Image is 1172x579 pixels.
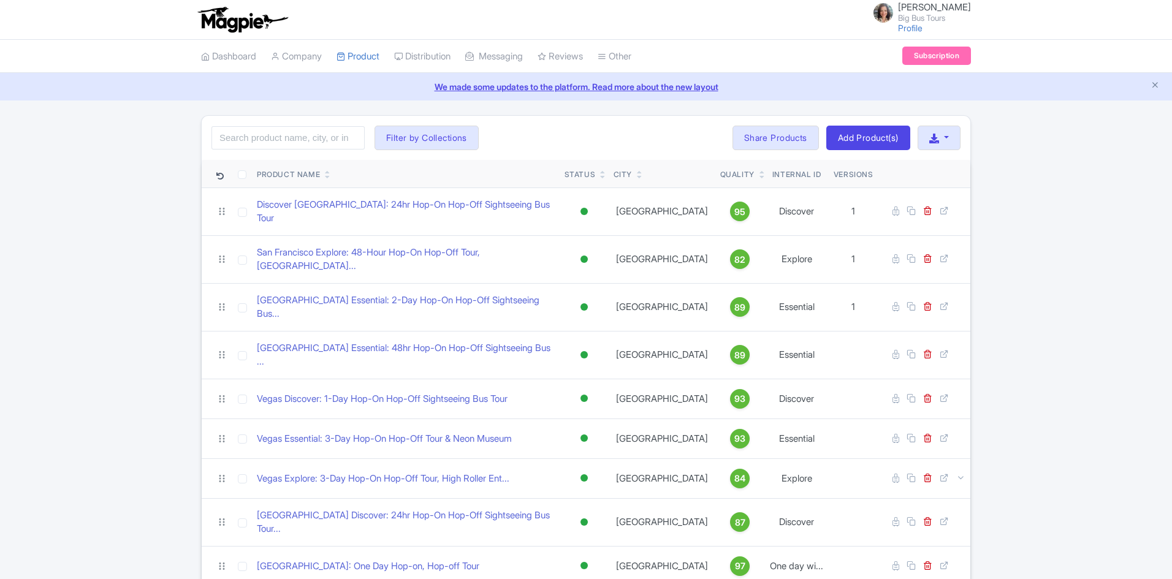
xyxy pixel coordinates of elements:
[375,126,479,150] button: Filter by Collections
[720,512,760,532] a: 87
[211,126,365,149] input: Search product name, city, or interal id
[735,516,745,529] span: 87
[578,346,590,364] div: Active
[271,40,322,74] a: Company
[538,40,583,74] a: Reviews
[734,301,745,314] span: 89
[720,345,760,365] a: 89
[765,187,829,235] td: Discover
[614,169,632,180] div: City
[765,283,829,331] td: Essential
[578,557,590,575] div: Active
[898,14,971,22] small: Big Bus Tours
[720,389,760,409] a: 93
[578,469,590,487] div: Active
[257,472,509,486] a: Vegas Explore: 3-Day Hop-On Hop-Off Tour, High Roller Ent...
[765,379,829,418] td: Discover
[765,418,829,458] td: Essential
[826,126,910,150] a: Add Product(s)
[735,559,745,573] span: 97
[732,126,819,150] a: Share Products
[598,40,631,74] a: Other
[851,205,855,217] span: 1
[765,331,829,379] td: Essential
[578,298,590,316] div: Active
[578,390,590,407] div: Active
[866,2,971,22] a: [PERSON_NAME] Big Bus Tours
[851,301,855,312] span: 1
[734,253,745,267] span: 82
[195,6,290,33] img: logo-ab69f6fb50320c5b225c76a69d11143b.png
[734,349,745,362] span: 89
[851,253,855,265] span: 1
[898,1,971,13] span: [PERSON_NAME]
[257,293,555,321] a: [GEOGRAPHIC_DATA] Essential: 2-Day Hop-On Hop-Off Sightseeing Bus...
[609,418,715,458] td: [GEOGRAPHIC_DATA]
[337,40,379,74] a: Product
[257,341,555,369] a: [GEOGRAPHIC_DATA] Essential: 48hr Hop-On Hop-Off Sightseeing Bus ...
[257,169,320,180] div: Product Name
[7,80,1165,93] a: We made some updates to the platform. Read more about the new layout
[609,458,715,498] td: [GEOGRAPHIC_DATA]
[765,235,829,283] td: Explore
[720,202,760,221] a: 95
[734,432,745,445] span: 93
[609,379,715,418] td: [GEOGRAPHIC_DATA]
[578,203,590,221] div: Active
[257,246,555,273] a: San Francisco Explore: 48-Hour Hop-On Hop-Off Tour, [GEOGRAPHIC_DATA]...
[257,559,479,573] a: [GEOGRAPHIC_DATA]: One Day Hop-on, Hop-off Tour
[394,40,451,74] a: Distribution
[765,458,829,498] td: Explore
[765,498,829,546] td: Discover
[578,251,590,268] div: Active
[734,205,745,219] span: 95
[257,392,508,406] a: Vegas Discover: 1-Day Hop-On Hop-Off Sightseeing Bus Tour
[201,40,256,74] a: Dashboard
[734,472,745,485] span: 84
[565,169,596,180] div: Status
[465,40,523,74] a: Messaging
[829,160,878,188] th: Versions
[734,392,745,406] span: 93
[257,432,512,446] a: Vegas Essential: 3-Day Hop-On Hop-Off Tour & Neon Museum
[720,556,760,576] a: 97
[609,498,715,546] td: [GEOGRAPHIC_DATA]
[720,469,760,488] a: 84
[609,283,715,331] td: [GEOGRAPHIC_DATA]
[720,429,760,448] a: 93
[720,297,760,317] a: 89
[609,187,715,235] td: [GEOGRAPHIC_DATA]
[720,249,760,269] a: 82
[1151,79,1160,93] button: Close announcement
[257,198,555,225] a: Discover [GEOGRAPHIC_DATA]: 24hr Hop-On Hop-Off Sightseeing Bus Tour
[578,513,590,531] div: Active
[720,169,755,180] div: Quality
[765,160,829,188] th: Internal ID
[902,47,971,65] a: Subscription
[257,509,555,536] a: [GEOGRAPHIC_DATA] Discover: 24hr Hop-On Hop-Off Sightseeing Bus Tour...
[609,331,715,379] td: [GEOGRAPHIC_DATA]
[578,430,590,447] div: Active
[609,235,715,283] td: [GEOGRAPHIC_DATA]
[873,3,893,23] img: jfp7o2nd6rbrsspqilhl.jpg
[898,23,923,33] a: Profile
